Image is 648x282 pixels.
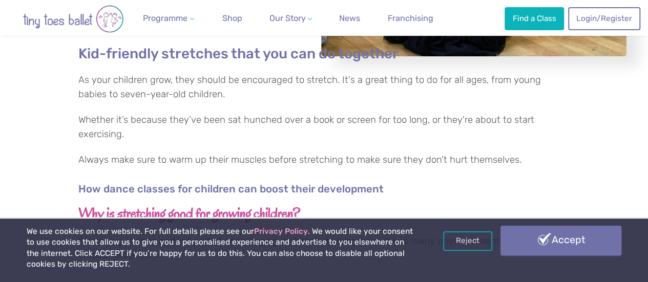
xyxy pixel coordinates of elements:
[500,226,621,255] a: Accept
[265,8,316,29] a: Our Story
[335,8,364,29] a: News
[27,226,413,270] p: We use cookies on our website. For full details please see our . We would like your consent to us...
[254,227,308,236] a: Privacy Policy
[443,231,492,251] a: Reject
[568,7,640,30] a: Login/Register
[78,45,570,62] h2: Kid-friendly stretches that you can do together
[78,73,570,101] p: As your children grow, they should be encouraged to stretch. It's a great thing to do for all age...
[269,13,305,23] span: Our Story
[384,8,437,29] a: Franchising
[218,8,246,29] a: Shop
[139,8,198,29] a: Programme
[12,5,135,33] img: tiny toes ballet
[78,184,384,195] a: How dance classes for children can boost their development
[222,13,242,23] span: Shop
[78,204,300,223] strong: Why is stretching good for growing children?
[388,13,433,23] span: Franchising
[78,154,521,165] span: Always make sure to warm up their muscles before stretching to make sure they don't hurt themselves.
[339,13,360,23] span: News
[505,7,564,30] a: Find a Class
[143,13,187,23] span: Programme
[78,113,570,141] p: Whether it’s because they’ve been sat hunched over a book or screen for too long, or they're abou...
